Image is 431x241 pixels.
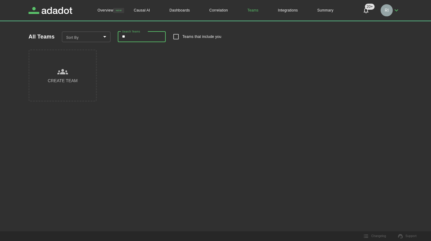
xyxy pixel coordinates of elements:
[29,34,55,40] h2: All Teams
[29,7,72,14] a: Adadot Homepage
[29,49,97,102] button: Create Team
[378,2,402,18] button: Richard Rodriguez
[122,29,140,34] p: Search Teams
[182,34,221,39] p: Teams that include you
[395,232,420,241] a: Support
[360,232,389,241] button: Changelog
[359,3,373,18] button: Notifications
[365,4,375,10] span: 20+
[381,4,393,16] img: Richard Rodriguez
[48,77,77,85] h3: Create Team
